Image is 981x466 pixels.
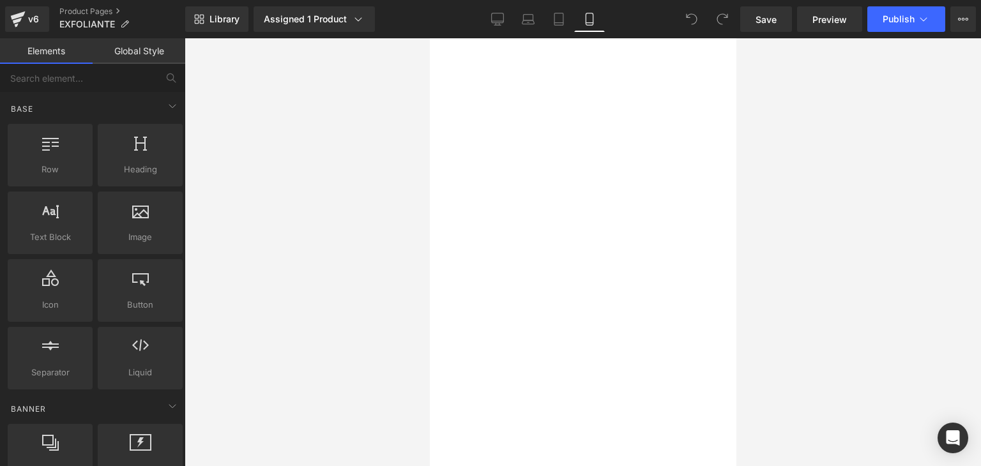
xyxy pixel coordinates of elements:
[11,163,89,176] span: Row
[11,366,89,379] span: Separator
[797,6,862,32] a: Preview
[756,13,777,26] span: Save
[185,6,248,32] a: New Library
[867,6,945,32] button: Publish
[102,298,179,312] span: Button
[264,13,365,26] div: Assigned 1 Product
[10,103,34,115] span: Base
[544,6,574,32] a: Tablet
[59,19,115,29] span: EXFOLIANTE
[26,11,42,27] div: v6
[710,6,735,32] button: Redo
[679,6,704,32] button: Undo
[11,230,89,244] span: Text Block
[938,423,968,453] div: Open Intercom Messenger
[950,6,976,32] button: More
[102,163,179,176] span: Heading
[5,6,49,32] a: v6
[812,13,847,26] span: Preview
[11,298,89,312] span: Icon
[574,6,605,32] a: Mobile
[883,14,915,24] span: Publish
[513,6,544,32] a: Laptop
[93,38,185,64] a: Global Style
[59,6,185,17] a: Product Pages
[482,6,513,32] a: Desktop
[209,13,240,25] span: Library
[102,366,179,379] span: Liquid
[102,230,179,244] span: Image
[10,403,47,415] span: Banner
